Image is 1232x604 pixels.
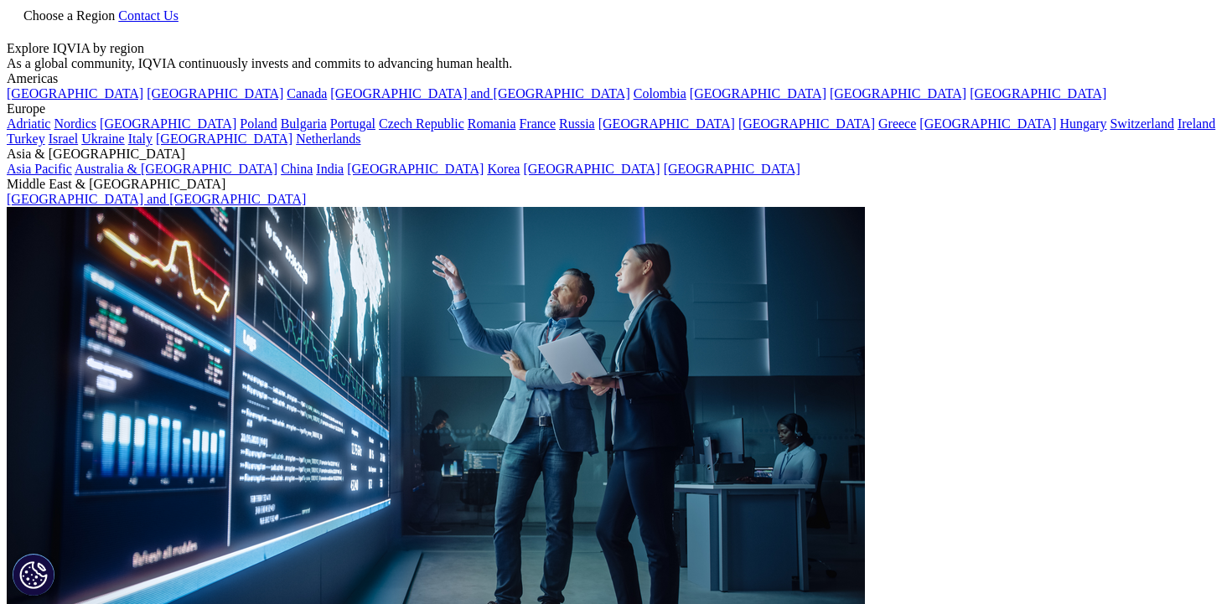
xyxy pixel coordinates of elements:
div: Americas [7,71,1225,86]
a: France [520,116,556,131]
a: [GEOGRAPHIC_DATA] [100,116,236,131]
div: As a global community, IQVIA continuously invests and commits to advancing human health. [7,56,1225,71]
a: Switzerland [1110,116,1173,131]
a: Adriatic [7,116,50,131]
a: Bulgaria [281,116,327,131]
a: [GEOGRAPHIC_DATA] [690,86,826,101]
a: Greece [878,116,916,131]
a: Australia & [GEOGRAPHIC_DATA] [75,162,277,176]
a: [GEOGRAPHIC_DATA] and [GEOGRAPHIC_DATA] [330,86,629,101]
button: Ustawienia plików cookie [13,554,54,596]
a: Russia [559,116,595,131]
a: Nordics [54,116,96,131]
a: Colombia [634,86,686,101]
a: [GEOGRAPHIC_DATA] [970,86,1106,101]
a: Canada [287,86,327,101]
a: Romania [468,116,516,131]
a: [GEOGRAPHIC_DATA] [830,86,966,101]
a: Hungary [1059,116,1106,131]
a: Ukraine [81,132,125,146]
a: Asia Pacific [7,162,72,176]
span: Choose a Region [23,8,115,23]
a: China [281,162,313,176]
a: Netherlands [296,132,360,146]
a: India [316,162,344,176]
a: Portugal [330,116,375,131]
a: Czech Republic [379,116,464,131]
a: [GEOGRAPHIC_DATA] [7,86,143,101]
a: [GEOGRAPHIC_DATA] [598,116,735,131]
a: Italy [128,132,153,146]
a: [GEOGRAPHIC_DATA] [523,162,660,176]
a: [GEOGRAPHIC_DATA] [919,116,1056,131]
a: [GEOGRAPHIC_DATA] [664,162,800,176]
a: [GEOGRAPHIC_DATA] [147,86,283,101]
a: [GEOGRAPHIC_DATA] [347,162,484,176]
a: Ireland [1178,116,1215,131]
a: Poland [240,116,277,131]
a: [GEOGRAPHIC_DATA] [738,116,875,131]
div: Europe [7,101,1225,116]
div: Asia & [GEOGRAPHIC_DATA] [7,147,1225,162]
a: [GEOGRAPHIC_DATA] [156,132,292,146]
div: Middle East & [GEOGRAPHIC_DATA] [7,177,1225,192]
a: Turkey [7,132,45,146]
a: Korea [487,162,520,176]
div: Explore IQVIA by region [7,41,1225,56]
a: [GEOGRAPHIC_DATA] and [GEOGRAPHIC_DATA] [7,192,306,206]
a: Contact Us [118,8,179,23]
a: Israel [49,132,79,146]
